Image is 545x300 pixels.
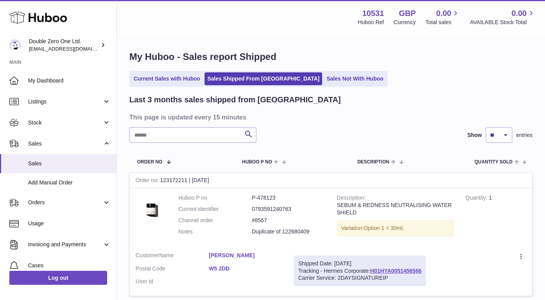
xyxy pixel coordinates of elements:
span: AVAILABLE Stock Total [470,19,536,26]
strong: Order no [136,177,160,185]
span: Stock [28,119,102,126]
span: 0.00 [511,8,527,19]
img: 105311660210885.jpg [136,194,167,225]
dd: #8567 [252,217,325,224]
dt: Channel order [178,217,252,224]
span: 0.00 [436,8,452,19]
span: Quantity Sold [474,160,513,165]
span: Usage [28,220,111,227]
div: Huboo Ref [358,19,384,26]
div: Double Zero One Ltd. [29,38,99,53]
a: [PERSON_NAME] [209,252,282,259]
span: Description [357,160,389,165]
a: 0.00 AVAILABLE Stock Total [470,8,536,26]
dt: Notes [178,228,252,235]
span: Order No [137,160,162,165]
strong: Description [337,195,366,203]
td: 1 [460,188,532,246]
dd: P-478123 [252,194,325,202]
strong: 10531 [362,8,384,19]
p: Duplicate of 122680409 [252,228,325,235]
div: Variation: [337,220,454,236]
div: 123172211 | [DATE] [130,173,532,188]
dd: 0793591240763 [252,205,325,213]
a: Sales Not With Huboo [324,72,386,85]
dt: User Id [136,278,209,285]
span: My Dashboard [28,77,111,84]
span: [EMAIL_ADDRESS][DOMAIN_NAME] [29,46,115,52]
div: Shipped Date: [DATE] [298,260,422,267]
span: entries [516,132,533,139]
strong: GBP [399,8,416,19]
div: Currency [394,19,416,26]
span: Invoicing and Payments [28,241,102,248]
h1: My Huboo - Sales report Shipped [129,51,533,63]
h3: This page is updated every 15 minutes [129,113,531,121]
a: 0.00 Total sales [425,8,460,26]
a: Log out [9,271,107,285]
span: Sales [28,140,102,147]
dt: Current identifier [178,205,252,213]
div: SEBUM & REDNESS NEUTRALISING WATER SHIELD [337,202,454,216]
label: Show [467,132,482,139]
a: W5 2DD [209,265,282,272]
span: Sales [28,160,111,167]
div: Carrier Service: 2DAYSIGNATUREIP [298,274,422,282]
span: Customer [136,252,159,258]
span: Orders [28,199,102,206]
strong: Quantity [466,195,489,203]
img: hello@001skincare.com [9,39,21,51]
span: Cases [28,262,111,269]
a: H01HYA0051456566 [370,268,422,274]
h2: Last 3 months sales shipped from [GEOGRAPHIC_DATA] [129,95,341,105]
span: Add Manual Order [28,179,111,186]
span: Huboo P no [242,160,272,165]
dt: Name [136,252,209,261]
dt: Huboo P no [178,194,252,202]
a: Current Sales with Huboo [131,72,203,85]
dt: Postal Code [136,265,209,274]
span: Option 1 = 30ml; [364,225,404,231]
div: Tracking - Hermes Corporate: [294,256,426,286]
span: Total sales [425,19,460,26]
span: Listings [28,98,102,105]
a: Sales Shipped From [GEOGRAPHIC_DATA] [205,72,322,85]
